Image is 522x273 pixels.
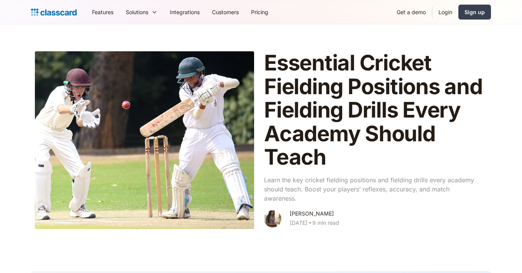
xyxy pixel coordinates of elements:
[290,209,334,218] div: [PERSON_NAME]
[164,3,206,21] a: Integrations
[245,3,274,21] a: Pricing
[312,218,339,227] div: 9 min read
[458,5,491,20] a: Sign up
[31,47,491,233] a: Essential Cricket Fielding Positions and Fielding Drills Every Academy Should TeachLearn the key ...
[290,218,307,227] div: [DATE]
[307,218,312,229] div: ‧
[120,3,164,21] div: Solutions
[126,8,148,16] div: Solutions
[432,3,458,21] a: Login
[206,3,245,21] a: Customers
[465,8,485,16] div: Sign up
[391,3,432,21] a: Get a demo
[31,7,77,18] a: home
[86,3,120,21] a: Features
[264,51,483,169] h1: Essential Cricket Fielding Positions and Fielding Drills Every Academy Should Teach
[264,175,483,203] p: Learn the key cricket fielding positions and fielding drills every academy should teach. Boost yo...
